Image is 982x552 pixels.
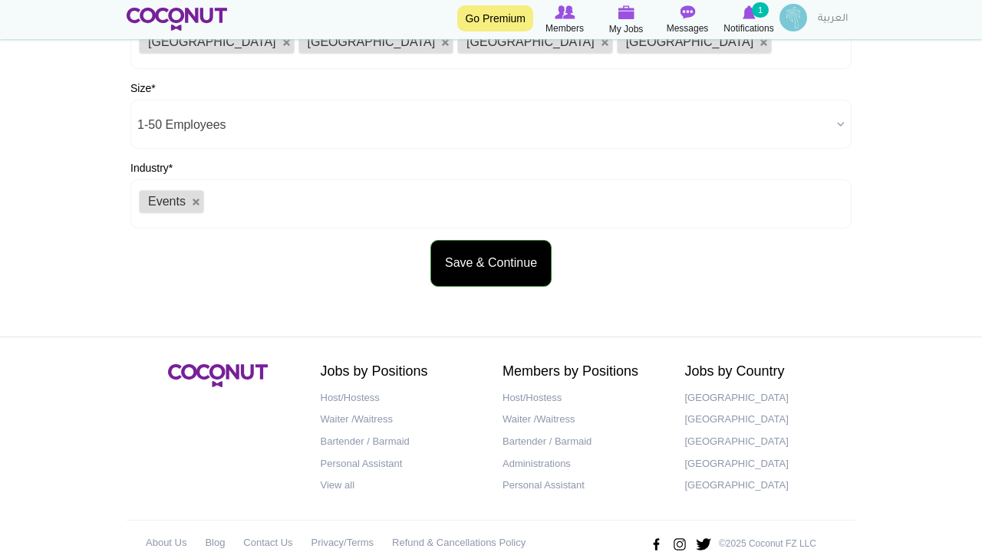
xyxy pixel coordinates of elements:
[534,4,595,36] a: Browse Members Members
[503,475,662,497] a: Personal Assistant
[321,475,480,497] a: View all
[555,5,575,19] img: Browse Members
[626,35,754,48] span: [GEOGRAPHIC_DATA]
[308,35,436,48] span: [GEOGRAPHIC_DATA]
[685,475,845,497] a: [GEOGRAPHIC_DATA]
[321,364,480,379] h2: Jobs by Positions
[430,240,552,287] button: Save & Continue
[321,431,480,453] a: Bartender / Barmaid
[667,21,709,36] span: Messages
[609,21,644,37] span: My Jobs
[503,364,662,379] h2: Members by Positions
[810,4,855,34] a: العربية
[685,387,845,409] a: [GEOGRAPHIC_DATA]
[685,364,845,379] h2: Jobs by Country
[545,21,584,36] span: Members
[321,453,480,475] a: Personal Assistant
[321,387,480,409] a: Host/Hostess
[151,82,155,94] span: This field is required.
[466,35,595,48] span: [GEOGRAPHIC_DATA]
[718,4,779,36] a: Notifications Notifications 1
[503,453,662,475] a: Administrations
[148,35,276,48] span: [GEOGRAPHIC_DATA]
[457,5,533,31] a: Go Premium
[719,537,816,550] p: ©2025 Coconut FZ LLC
[321,409,480,431] a: Waiter /Waitress
[503,431,662,453] a: Bartender / Barmaid
[723,21,773,36] span: Notifications
[169,162,173,174] span: This field is required.
[127,8,227,31] img: Home
[752,2,769,18] small: 1
[503,409,662,431] a: Waiter /Waitress
[130,160,173,176] label: Industry
[130,80,156,96] label: Size
[743,5,756,19] img: Notifications
[137,100,831,149] span: 1-50 Employees
[595,4,657,37] a: My Jobs My Jobs
[657,4,718,36] a: Messages Messages
[618,5,634,19] img: My Jobs
[148,195,186,208] span: Events
[685,409,845,431] a: [GEOGRAPHIC_DATA]
[685,431,845,453] a: [GEOGRAPHIC_DATA]
[503,387,662,409] a: Host/Hostess
[685,453,845,475] a: [GEOGRAPHIC_DATA]
[680,5,695,19] img: Messages
[168,364,268,387] img: Coconut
